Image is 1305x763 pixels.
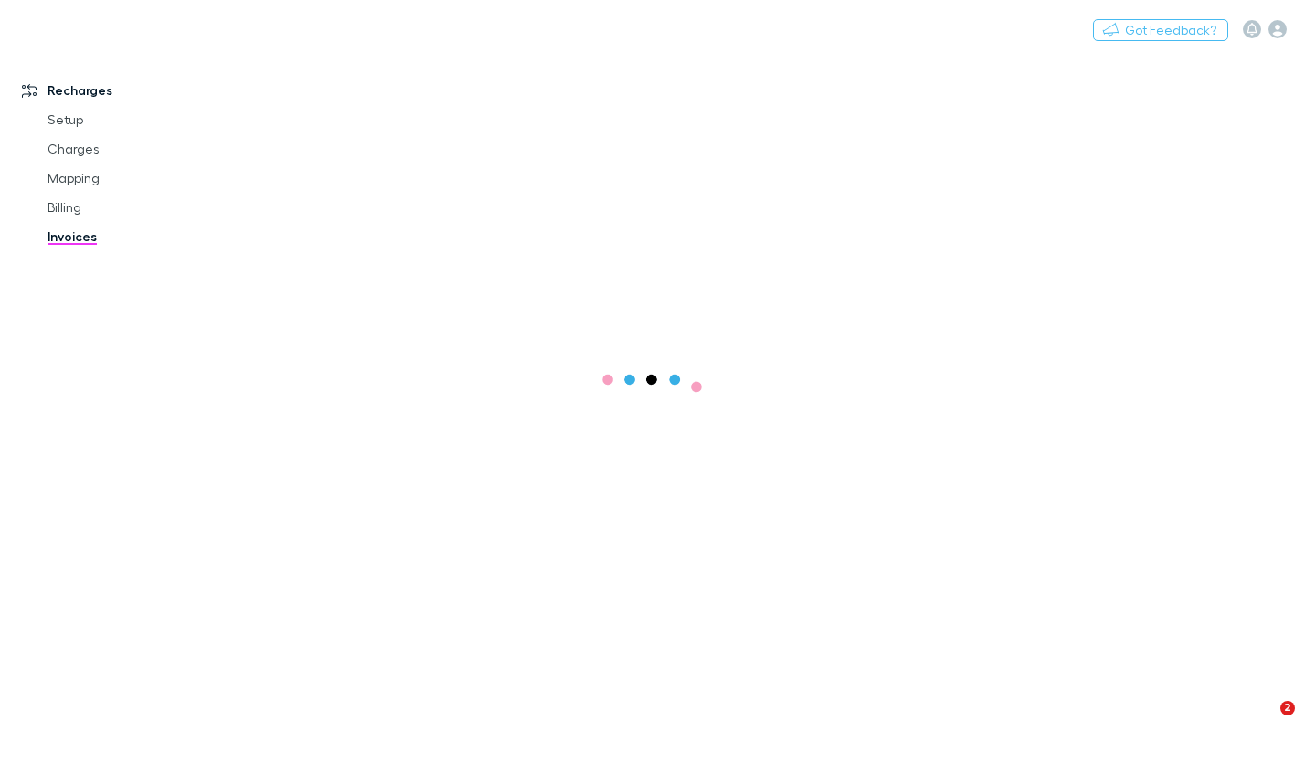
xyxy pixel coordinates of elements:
iframe: Intercom live chat [1243,701,1287,745]
a: Invoices [29,222,237,251]
a: Recharges [4,76,237,105]
a: Setup [29,105,237,134]
a: Charges [29,134,237,164]
a: Billing [29,193,237,222]
button: Got Feedback? [1093,19,1228,41]
span: 2 [1280,701,1295,715]
a: Mapping [29,164,237,193]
